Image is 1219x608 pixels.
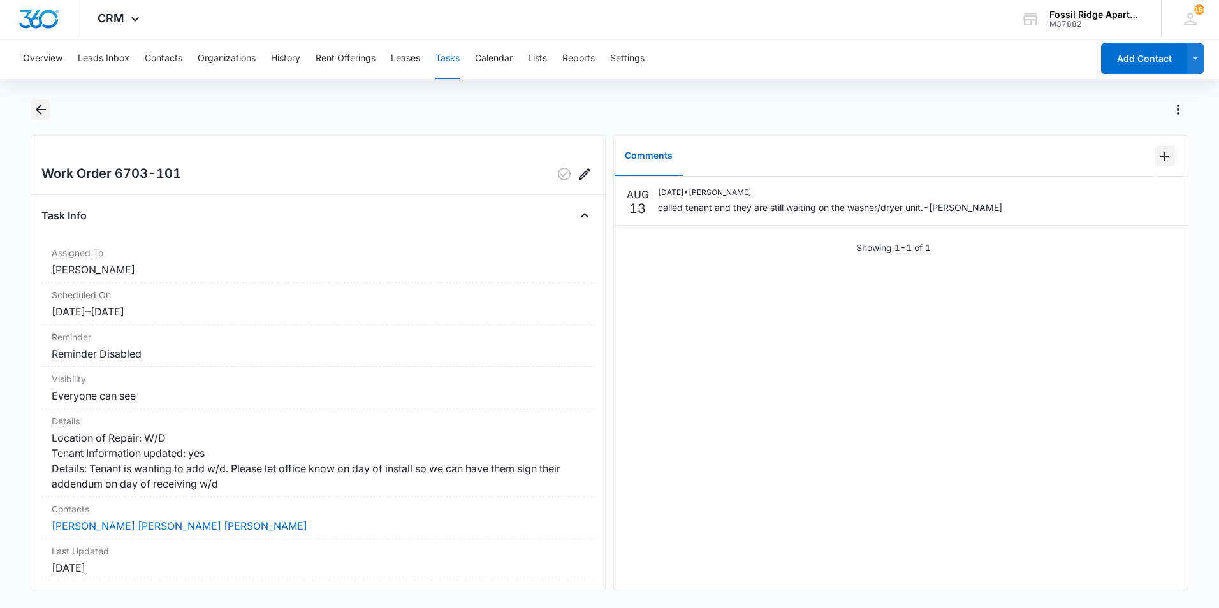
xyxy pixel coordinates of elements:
button: Back [31,99,50,120]
button: Contacts [145,38,182,79]
button: Comments [615,136,683,176]
dd: Everyone can see [52,388,585,403]
dd: Reminder Disabled [52,346,585,361]
div: Scheduled On[DATE]–[DATE] [41,283,595,325]
dt: Visibility [52,372,585,386]
div: Last Updated[DATE] [41,539,595,581]
button: Overview [23,38,62,79]
dd: [DATE] [52,560,585,575]
div: account id [1049,20,1142,29]
h2: Work Order 6703-101 [41,164,181,184]
div: Assigned To[PERSON_NAME] [41,241,595,283]
dt: Assigned To [52,246,585,259]
dd: [PERSON_NAME] [52,262,585,277]
button: Lists [528,38,547,79]
dd: [DATE] – [DATE] [52,304,585,319]
button: Actions [1168,99,1188,120]
p: 13 [629,202,646,215]
button: Add Contact [1101,43,1187,74]
span: 150 [1194,4,1204,15]
div: Contacts[PERSON_NAME] [PERSON_NAME] [PERSON_NAME] [41,497,595,539]
a: [PERSON_NAME] [PERSON_NAME] [PERSON_NAME] [52,519,307,532]
div: notifications count [1194,4,1204,15]
button: Calendar [475,38,513,79]
button: Settings [610,38,645,79]
dt: Created On [52,586,585,600]
button: Edit [574,164,595,184]
dt: Details [52,414,585,428]
dd: Location of Repair: W/D Tenant Information updated: yes Details: Tenant is wanting to add w/d. Pl... [52,430,585,491]
h4: Task Info [41,208,87,223]
p: AUG [627,187,649,202]
p: [DATE] • [PERSON_NAME] [658,187,1002,198]
dt: Reminder [52,330,585,344]
dt: Contacts [52,502,585,516]
dt: Scheduled On [52,288,585,301]
span: CRM [98,11,124,25]
dt: Last Updated [52,544,585,558]
button: History [271,38,300,79]
button: Organizations [198,38,256,79]
div: ReminderReminder Disabled [41,325,595,367]
button: Add Comment [1155,146,1175,166]
button: Rent Offerings [316,38,376,79]
button: Close [574,205,595,226]
p: Showing 1-1 of 1 [856,241,931,254]
button: Leases [391,38,420,79]
div: DetailsLocation of Repair: W/D Tenant Information updated: yes Details: Tenant is wanting to add ... [41,409,595,497]
div: VisibilityEveryone can see [41,367,595,409]
button: Leads Inbox [78,38,129,79]
button: Tasks [435,38,460,79]
div: account name [1049,10,1142,20]
button: Reports [562,38,595,79]
p: called tenant and they are still waiting on the washer/dryer unit.-[PERSON_NAME] [658,201,1002,214]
